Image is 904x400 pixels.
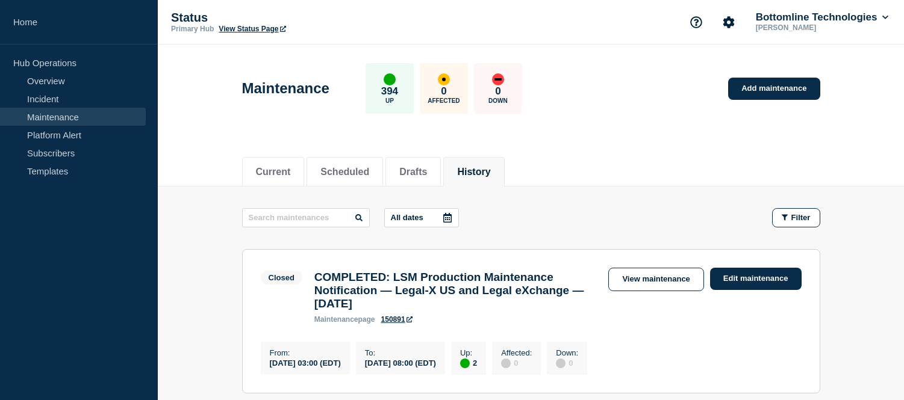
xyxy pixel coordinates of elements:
[556,348,578,357] p: Down :
[438,73,450,85] div: affected
[684,10,709,35] button: Support
[501,358,511,368] div: disabled
[391,213,423,222] p: All dates
[492,73,504,85] div: down
[495,85,500,97] p: 0
[314,315,358,324] span: maintenance
[608,268,703,291] a: View maintenance
[385,97,394,104] p: Up
[365,348,436,357] p: To :
[728,78,820,100] a: Add maintenance
[556,357,578,368] div: 0
[171,25,214,33] p: Primary Hub
[501,348,532,357] p: Affected :
[457,167,490,177] button: History
[242,80,329,97] h1: Maintenance
[270,357,341,368] div: [DATE] 03:00 (EDT)
[753,23,879,32] p: [PERSON_NAME]
[460,358,470,368] div: up
[716,10,741,35] button: Account settings
[256,167,291,177] button: Current
[314,315,375,324] p: page
[501,357,532,368] div: 0
[314,271,597,310] h3: COMPLETED: LSM Production Maintenance Notification — Legal-X US and Legal eXchange — [DATE]
[428,97,460,104] p: Affected
[710,268,802,290] a: Edit maintenance
[242,208,370,227] input: Search maintenances
[753,11,891,23] button: Bottomline Technologies
[772,208,820,227] button: Filter
[270,348,341,357] p: From :
[441,85,446,97] p: 0
[219,25,285,33] a: View Status Page
[384,208,459,227] button: All dates
[171,11,412,25] p: Status
[320,167,369,177] button: Scheduled
[791,213,811,222] span: Filter
[399,167,427,177] button: Drafts
[384,73,396,85] div: up
[556,358,566,368] div: disabled
[365,357,436,368] div: [DATE] 08:00 (EDT)
[460,348,477,357] p: Up :
[269,273,295,282] div: Closed
[381,85,398,97] p: 394
[488,97,508,104] p: Down
[460,357,477,368] div: 2
[381,315,413,324] a: 150891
